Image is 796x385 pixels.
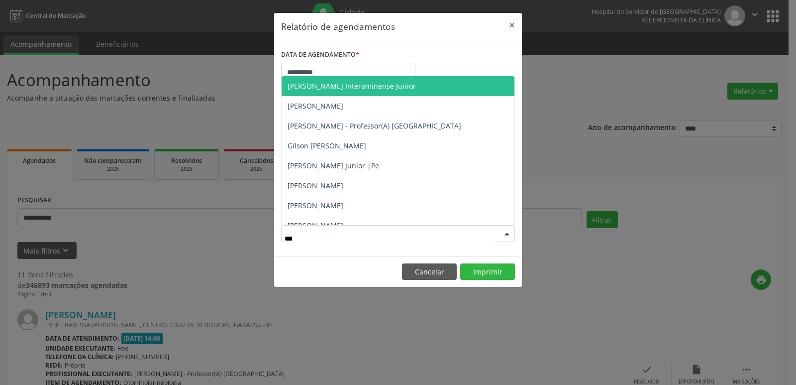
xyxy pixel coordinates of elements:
button: Imprimir [460,263,515,280]
span: [PERSON_NAME] Junior |Pe [288,161,379,170]
button: Cancelar [402,263,457,280]
span: [PERSON_NAME] [288,201,343,210]
h5: Relatório de agendamentos [281,20,395,33]
span: [PERSON_NAME] [288,221,343,230]
span: [PERSON_NAME] [288,181,343,190]
span: [PERSON_NAME] - Professor(A) [GEOGRAPHIC_DATA] [288,121,461,130]
button: Close [502,13,522,37]
span: Gilson [PERSON_NAME] [288,141,366,150]
span: [PERSON_NAME] Interaminense Junior [288,81,416,91]
span: [PERSON_NAME] [288,101,343,111]
label: DATA DE AGENDAMENTO [281,47,359,63]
